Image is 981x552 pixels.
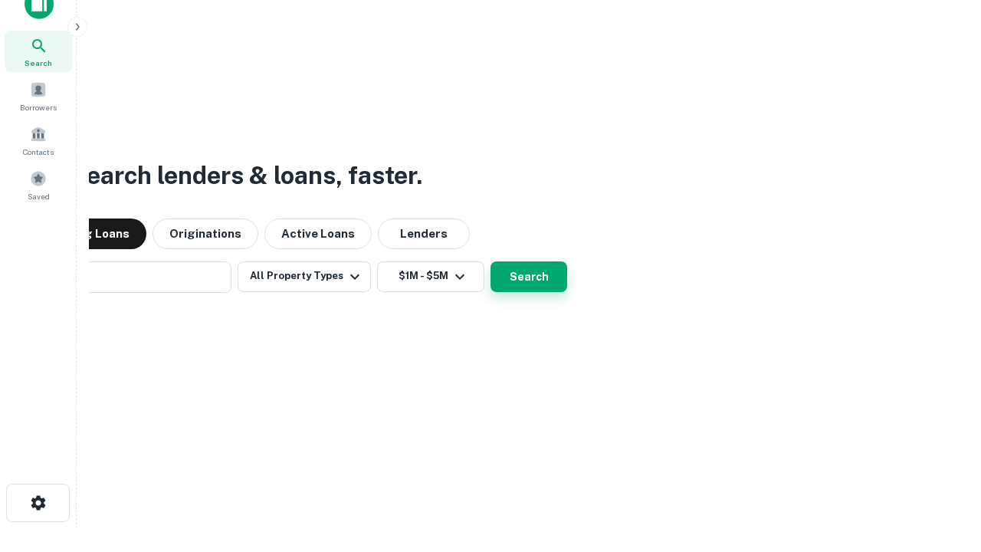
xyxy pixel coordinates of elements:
[70,157,422,194] h3: Search lenders & loans, faster.
[5,164,72,205] a: Saved
[490,261,567,292] button: Search
[153,219,258,249] button: Originations
[377,261,484,292] button: $1M - $5M
[23,146,54,158] span: Contacts
[5,120,72,161] a: Contacts
[264,219,372,249] button: Active Loans
[20,101,57,113] span: Borrowers
[378,219,470,249] button: Lenders
[28,190,50,202] span: Saved
[238,261,371,292] button: All Property Types
[5,31,72,72] a: Search
[904,429,981,503] iframe: Chat Widget
[25,57,52,69] span: Search
[5,75,72,117] a: Borrowers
